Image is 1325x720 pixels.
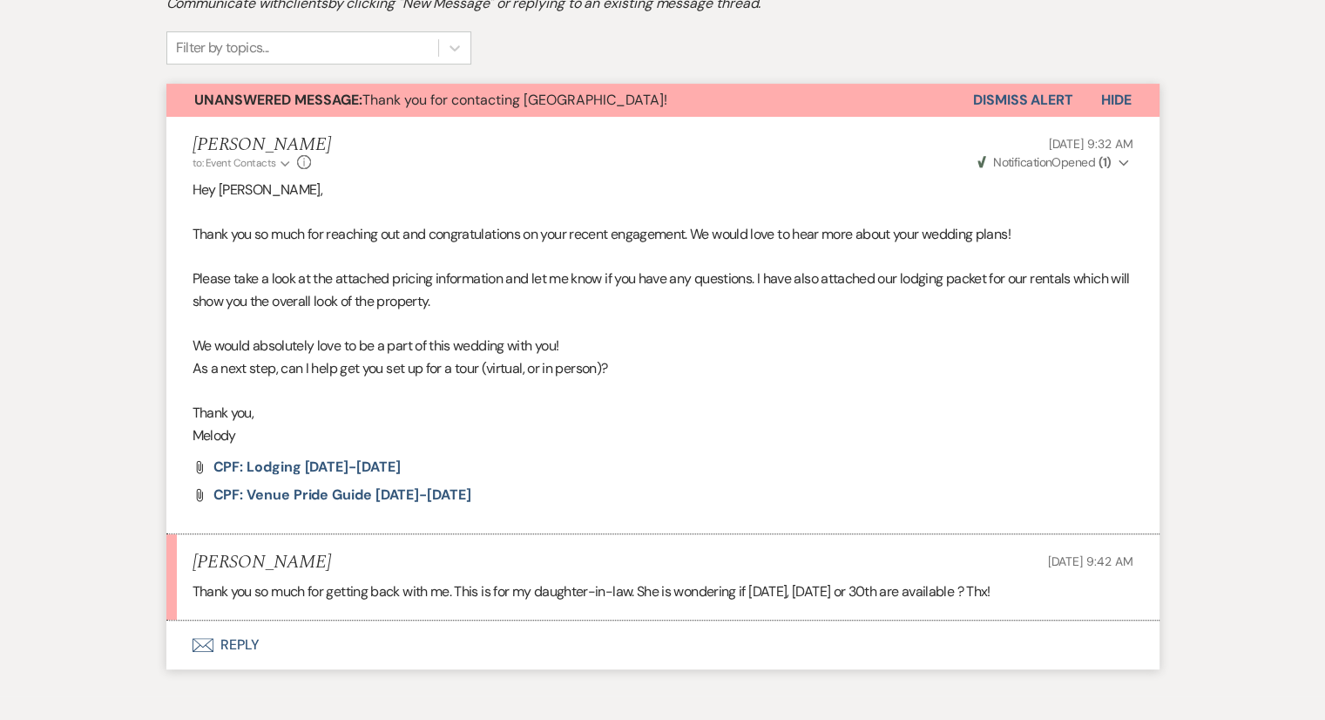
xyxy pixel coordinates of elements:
[193,156,276,170] span: to: Event Contacts
[176,37,269,58] div: Filter by topics...
[213,460,401,474] a: CPF: Lodging [DATE]-[DATE]
[1047,554,1132,569] span: [DATE] 9:42 AM
[193,552,331,574] h5: [PERSON_NAME]
[193,357,1133,380] p: As a next step, can I help get you set up for a tour (virtual, or in person)?
[213,458,401,476] span: CPF: Lodging [DATE]-[DATE]
[1098,154,1111,170] strong: ( 1 )
[193,402,1133,425] p: Thank you,
[166,84,973,117] button: Unanswered Message:Thank you for contacting [GEOGRAPHIC_DATA]!
[1073,84,1159,117] button: Hide
[975,153,1133,172] button: NotificationOpened (1)
[166,621,1159,669] button: Reply
[213,486,471,504] span: CPF: Venue Pride Guide [DATE]-[DATE]
[194,91,362,109] strong: Unanswered Message:
[193,155,293,171] button: to: Event Contacts
[1048,136,1132,152] span: [DATE] 9:32 AM
[993,154,1051,170] span: Notification
[193,425,1133,447] p: Melody
[977,154,1112,170] span: Opened
[973,84,1073,117] button: Dismiss Alert
[193,223,1133,246] p: Thank you so much for reaching out and congratulations on your recent engagement. We would love t...
[194,91,667,109] span: Thank you for contacting [GEOGRAPHIC_DATA]!
[193,335,1133,357] p: We would absolutely love to be a part of this wedding with you!
[193,134,331,156] h5: [PERSON_NAME]
[193,581,1133,603] p: Thank you so much for getting back with me. This is for my daughter-in-law. She is wondering if [...
[193,268,1133,312] p: Please take a look at the attached pricing information and let me know if you have any questions....
[1101,91,1132,109] span: Hide
[193,179,1133,201] p: Hey [PERSON_NAME],
[213,488,471,502] a: CPF: Venue Pride Guide [DATE]-[DATE]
